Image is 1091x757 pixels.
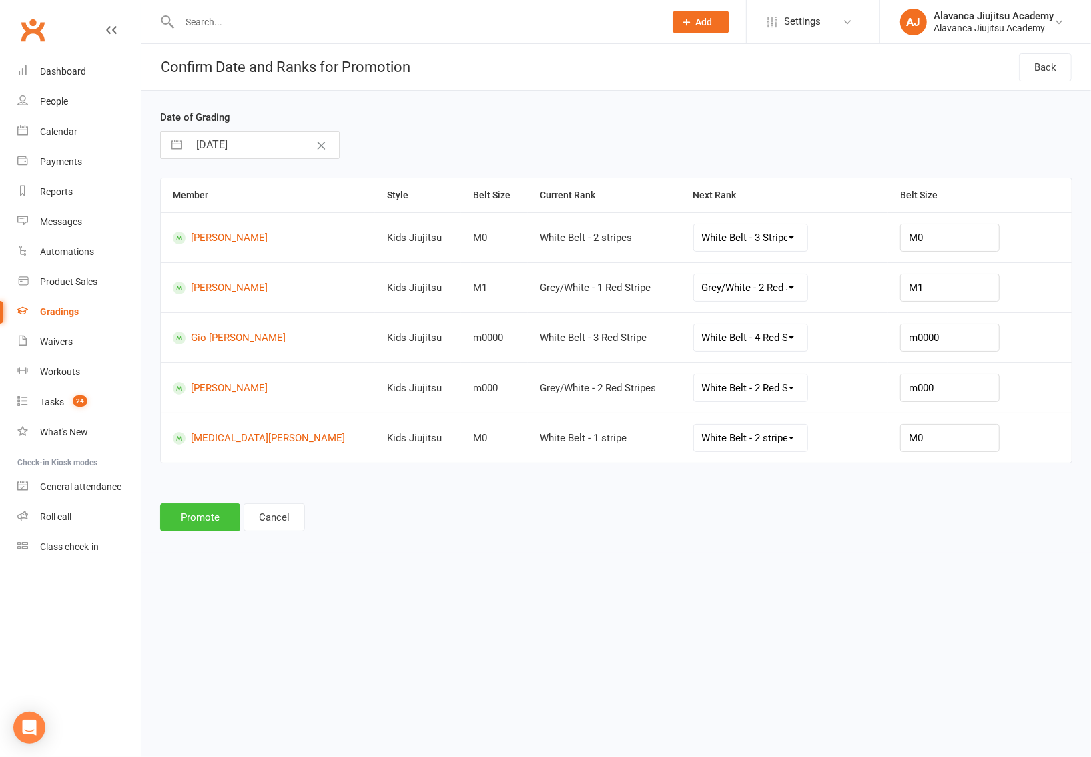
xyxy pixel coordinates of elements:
th: Belt Size [888,178,1072,212]
a: [PERSON_NAME] [173,382,363,395]
label: Date of Grading [160,109,230,125]
div: AJ [900,9,927,35]
a: Product Sales [17,267,141,297]
a: [MEDICAL_DATA][PERSON_NAME] [173,432,363,445]
a: Payments [17,147,141,177]
a: Dashboard [17,57,141,87]
a: People [17,87,141,117]
div: Calendar [40,126,77,137]
div: Waivers [40,336,73,347]
span: Kids Jiujitsu [387,332,442,344]
div: Messages [40,216,82,227]
button: Add [673,11,729,33]
span: Kids Jiujitsu [387,282,442,294]
div: People [40,96,68,107]
div: Gradings [40,306,79,317]
div: Dashboard [40,66,86,77]
div: Class check-in [40,541,99,552]
button: Clear Date [310,132,333,158]
span: Settings [784,7,821,37]
span: M1 [473,282,487,294]
th: Belt Size [461,178,528,212]
div: Payments [40,156,82,167]
th: Style [375,178,461,212]
div: Workouts [40,366,80,377]
div: Reports [40,186,73,197]
span: Grey/White - 2 Red Stripes [540,382,656,394]
button: Promote [160,503,240,531]
span: Kids Jiujitsu [387,232,442,244]
div: Tasks [40,397,64,407]
a: Automations [17,237,141,267]
div: Product Sales [40,276,97,287]
a: What's New [17,417,141,447]
a: Class kiosk mode [17,532,141,562]
button: Cancel [244,503,305,531]
a: Roll call [17,502,141,532]
div: What's New [40,427,88,437]
a: Gio [PERSON_NAME] [173,332,363,344]
a: [PERSON_NAME] [173,282,363,294]
th: Current Rank [528,178,681,212]
div: General attendance [40,481,121,492]
a: Workouts [17,357,141,387]
a: [PERSON_NAME] [173,232,363,244]
button: Back [1019,53,1072,81]
span: White Belt - 3 Red Stripe [540,332,647,344]
div: Roll call [40,511,71,522]
a: Waivers [17,327,141,357]
span: M0 [473,432,487,444]
div: Automations [40,246,94,257]
span: Grey/White - 1 Red Stripe [540,282,651,294]
span: White Belt - 1 stripe [540,432,627,444]
a: General attendance kiosk mode [17,472,141,502]
a: Messages [17,207,141,237]
span: M0 [473,232,487,244]
span: Kids Jiujitsu [387,382,442,394]
div: Open Intercom Messenger [13,712,45,744]
a: Clubworx [16,13,49,47]
span: m000 [473,382,498,394]
div: Alavanca Jiujitsu Academy [934,10,1054,22]
a: Calendar [17,117,141,147]
div: Alavanca Jiujitsu Academy [934,22,1054,34]
input: Search... [175,13,655,31]
th: Member [161,178,375,212]
a: Gradings [17,297,141,327]
span: m0000 [473,332,503,344]
th: Next Rank [681,178,888,212]
a: Reports [17,177,141,207]
span: 24 [73,395,87,407]
span: Kids Jiujitsu [387,432,442,444]
span: White Belt - 2 stripes [540,232,632,244]
span: Add [696,17,713,27]
a: Tasks 24 [17,387,141,417]
h1: Confirm Date and Ranks for Promotion [141,44,410,90]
